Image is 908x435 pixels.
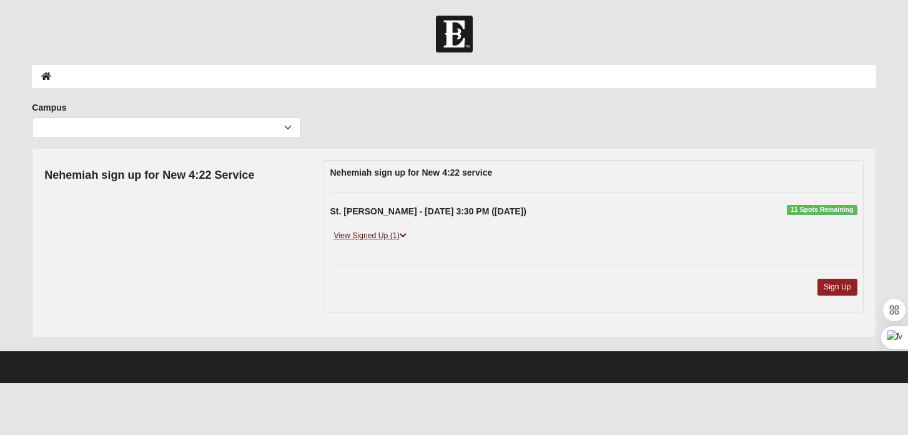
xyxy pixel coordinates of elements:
h4: Nehemiah sign up for New 4:22 Service [44,169,254,182]
a: View Signed Up (1) [330,229,410,242]
span: 11 Spots Remaining [787,205,857,215]
a: Sign Up [817,279,857,296]
label: Campus [32,101,66,114]
img: Church of Eleven22 Logo [436,16,473,52]
strong: Nehemiah sign up for New 4:22 service [330,167,492,177]
strong: St. [PERSON_NAME] - [DATE] 3:30 PM ([DATE]) [330,206,526,216]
